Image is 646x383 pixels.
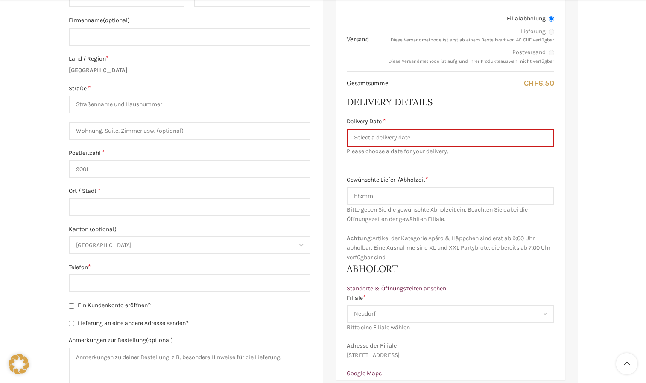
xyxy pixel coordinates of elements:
input: Select a delivery date [347,129,554,147]
span: (optional) [103,17,130,24]
span: (optional) [146,337,173,344]
span: CHF [524,78,538,88]
h3: Delivery Details [347,96,554,109]
input: Straßenname und Hausnummer [69,96,310,113]
span: Ein Kundenkonto eröffnen? [78,302,151,309]
input: hh:mm [347,187,554,205]
span: St. Gallen [70,237,310,253]
label: Delivery Date [347,117,554,126]
small: Diese Versandmethode ist erst ab einem Bestellwert von 40 CHF verfügbar [391,37,554,43]
span: Please choose a date for your delivery. [347,147,554,156]
input: Ein Kundenkonto eröffnen? [69,303,74,309]
input: Wohnung, Suite, Zimmer usw. (optional) [69,122,310,140]
p: [STREET_ADDRESS] [347,351,554,360]
span: Bitte geben Sie die gewünschte Abholzeit ein. Beachten Sie dabei die Öffnungszeiten der gewählten... [347,206,550,261]
label: Telefon [69,263,310,272]
th: Gesamtsumme [347,73,393,94]
strong: Adresse der Filiale [347,342,397,349]
label: Gewünschte Liefer-/Abholzeit [347,175,554,185]
bdi: 6.50 [524,78,554,88]
label: Ort / Stadt [69,186,310,196]
label: Kanton [69,225,310,234]
label: Firmenname [69,16,310,25]
label: Postversand [378,48,554,57]
h3: Abholort [347,262,554,276]
span: Lieferung an eine andere Adresse senden? [78,319,189,327]
th: Versand [347,29,373,50]
input: Lieferung an eine andere Adresse senden? [69,321,74,326]
label: Land / Region [69,54,310,64]
a: Scroll to top button [616,353,637,374]
span: Kanton [69,236,310,254]
label: Filialabholung [378,15,554,23]
label: Lieferung [378,27,554,36]
small: Diese Versandmethode ist aufgrund Ihrer Produkteauswahl nicht verfügbar [389,58,554,64]
a: Google Maps [347,370,382,377]
label: Straße [69,84,310,93]
span: (optional) [90,226,117,233]
label: Anmerkungen zur Bestellung [69,336,310,345]
a: Standorte & Öffnungszeiten ansehen [347,285,446,292]
label: Filiale [347,293,554,303]
label: Postleitzahl [69,148,310,158]
span: Bitte eine Filiale wählen [347,324,410,331]
strong: [GEOGRAPHIC_DATA] [69,67,128,74]
strong: Achtung: [347,235,372,242]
